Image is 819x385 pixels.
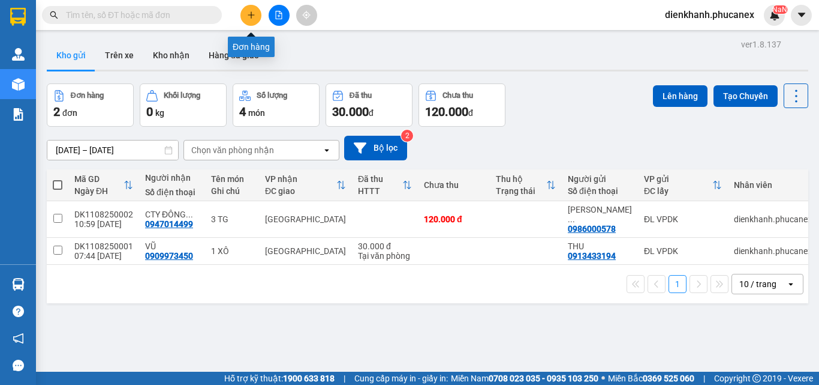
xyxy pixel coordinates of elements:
span: copyright [752,374,761,383]
div: ĐC giao [265,186,336,196]
span: message [13,360,24,371]
button: Bộ lọc [344,136,407,160]
div: Ngày ĐH [74,186,124,196]
div: dienkhanh.phucanex [734,214,812,224]
button: 1 [669,275,686,293]
button: Hàng đã giao [199,41,269,70]
div: CTY ĐÔNG TÂY [145,210,199,219]
div: Trạng thái [496,186,546,196]
span: aim [302,11,311,19]
div: ver 1.8.137 [741,38,781,51]
span: ... [568,214,575,224]
div: 120.000 đ [424,214,484,224]
img: logo-vxr [10,8,26,26]
svg: open [786,279,796,289]
div: 10:59 [DATE] [74,219,133,229]
img: icon-new-feature [769,10,780,20]
button: Lên hàng [653,85,707,107]
div: THANH HẰNG NÔNG NGHIỆP XANH [568,205,632,224]
sup: 2 [401,130,413,142]
div: Mã GD [74,174,124,184]
div: DK1108250002 [74,210,133,219]
div: VŨ [145,241,199,251]
div: Thu hộ [496,174,546,184]
th: Toggle SortBy [68,169,139,201]
div: 0947014499 [145,219,193,229]
span: 0 [146,105,153,119]
span: Hỗ trợ kỹ thuật: [224,372,335,385]
div: [GEOGRAPHIC_DATA] [265,214,346,224]
div: Tên món [211,174,253,184]
div: 07:44 [DATE] [74,251,133,261]
button: Trên xe [95,41,143,70]
button: Tạo Chuyến [713,85,778,107]
div: Tại văn phòng [358,251,412,261]
span: đ [369,108,374,118]
div: Đã thu [358,174,402,184]
span: file-add [275,11,283,19]
th: Toggle SortBy [490,169,562,201]
button: Số lượng4món [233,83,320,127]
div: 3 TG [211,214,253,224]
span: Miền Bắc [608,372,694,385]
th: Toggle SortBy [352,169,418,201]
span: dienkhanh.phucanex [655,7,764,22]
div: THU [568,241,632,251]
div: ĐL VPDK [644,214,722,224]
div: Ghi chú [211,186,253,196]
span: đ [468,108,473,118]
img: warehouse-icon [12,278,25,291]
span: 2 [53,105,60,119]
div: VP gửi [644,174,712,184]
svg: open [322,145,332,155]
th: Toggle SortBy [638,169,728,201]
span: Miền Nam [451,372,598,385]
div: Chọn văn phòng nhận [191,144,274,156]
div: 30.000 đ [358,241,412,251]
span: đơn [62,108,77,118]
div: 0913433194 [568,251,616,261]
button: Kho gửi [47,41,95,70]
div: dienkhanh.phucanex [734,246,812,256]
img: warehouse-icon [12,48,25,61]
div: 0909973450 [145,251,193,261]
strong: 0708 023 035 - 0935 103 250 [489,374,598,383]
span: search [50,11,58,19]
span: caret-down [796,10,807,20]
span: 120.000 [425,105,468,119]
span: ⚪️ [601,376,605,381]
strong: 0369 525 060 [643,374,694,383]
div: 10 / trang [739,278,776,290]
img: warehouse-icon [12,78,25,91]
button: aim [296,5,317,26]
div: Chưa thu [442,91,473,100]
button: plus [240,5,261,26]
span: 4 [239,105,246,119]
div: Người nhận [145,173,199,183]
span: question-circle [13,306,24,317]
div: ĐL VPDK [644,246,722,256]
sup: NaN [772,5,787,14]
img: solution-icon [12,108,25,121]
span: món [248,108,265,118]
input: Select a date range. [47,141,178,160]
span: | [703,372,705,385]
div: Số lượng [257,91,287,100]
span: | [344,372,345,385]
span: ... [186,210,193,219]
div: 1 XÔ [211,246,253,256]
th: Toggle SortBy [259,169,352,201]
div: Số điện thoại [568,186,632,196]
div: [GEOGRAPHIC_DATA] [265,246,346,256]
div: 0986000578 [568,224,616,234]
div: Khối lượng [164,91,200,100]
div: Chưa thu [424,180,484,190]
span: 30.000 [332,105,369,119]
div: VP nhận [265,174,336,184]
strong: 1900 633 818 [283,374,335,383]
button: Đã thu30.000đ [326,83,412,127]
span: notification [13,333,24,344]
button: caret-down [791,5,812,26]
div: HTTT [358,186,402,196]
span: plus [247,11,255,19]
